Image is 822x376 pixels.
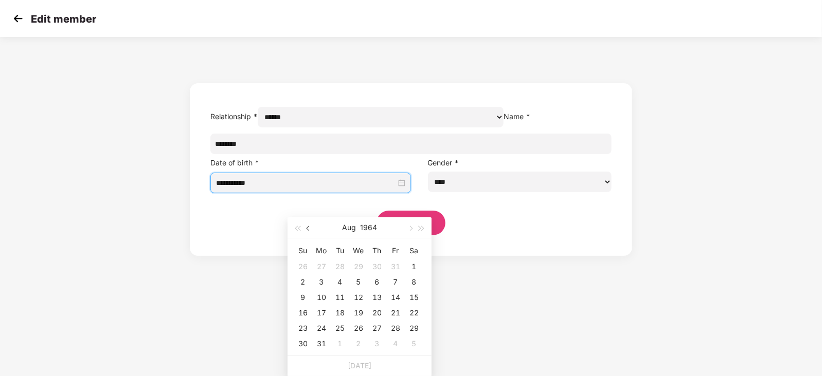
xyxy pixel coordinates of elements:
div: 3 [315,276,328,288]
td: 1964-08-22 [405,305,423,321]
div: 29 [352,260,365,273]
td: 1964-08-30 [294,336,312,351]
div: 2 [352,337,365,350]
td: 1964-07-30 [368,259,386,274]
td: 1964-08-03 [312,274,331,290]
td: 1964-07-26 [294,259,312,274]
div: 4 [334,276,346,288]
div: 5 [408,337,420,350]
td: 1964-08-21 [386,305,405,321]
div: 2 [297,276,309,288]
button: Aug [342,217,356,238]
td: 1964-08-27 [368,321,386,336]
img: svg+xml;base64,PHN2ZyB4bWxucz0iaHR0cDovL3d3dy53My5vcmcvMjAwMC9zdmciIHdpZHRoPSIzMCIgaGVpZ2h0PSIzMC... [10,11,26,26]
td: 1964-08-13 [368,290,386,305]
td: 1964-08-20 [368,305,386,321]
td: 1964-08-01 [405,259,423,274]
div: 22 [408,307,420,319]
td: 1964-09-01 [331,336,349,351]
td: 1964-08-02 [294,274,312,290]
td: 1964-08-17 [312,305,331,321]
div: 7 [389,276,402,288]
td: 1964-08-24 [312,321,331,336]
div: 1 [408,260,420,273]
td: 1964-08-19 [349,305,368,321]
div: 27 [315,260,328,273]
div: 31 [315,337,328,350]
div: 14 [389,291,402,304]
td: 1964-09-05 [405,336,423,351]
div: 23 [297,322,309,334]
td: 1964-07-31 [386,259,405,274]
div: 19 [352,307,365,319]
td: 1964-09-04 [386,336,405,351]
td: 1964-08-28 [386,321,405,336]
td: 1964-08-31 [312,336,331,351]
td: 1964-08-12 [349,290,368,305]
td: 1964-08-26 [349,321,368,336]
td: 1964-08-23 [294,321,312,336]
td: 1964-08-29 [405,321,423,336]
div: 5 [352,276,365,288]
div: 21 [389,307,402,319]
th: Sa [405,242,423,259]
div: 26 [297,260,309,273]
td: 1964-08-07 [386,274,405,290]
div: 31 [389,260,402,273]
button: Save [377,211,445,235]
td: 1964-07-27 [312,259,331,274]
td: 1964-08-10 [312,290,331,305]
div: 27 [371,322,383,334]
div: 12 [352,291,365,304]
td: 1964-08-16 [294,305,312,321]
td: 1964-08-06 [368,274,386,290]
div: 6 [371,276,383,288]
td: 1964-09-03 [368,336,386,351]
div: 26 [352,322,365,334]
div: 29 [408,322,420,334]
td: 1964-09-02 [349,336,368,351]
td: 1964-08-11 [331,290,349,305]
th: Mo [312,242,331,259]
div: 3 [371,337,383,350]
div: 16 [297,307,309,319]
td: 1964-08-05 [349,274,368,290]
td: 1964-08-09 [294,290,312,305]
th: We [349,242,368,259]
div: 18 [334,307,346,319]
div: 9 [297,291,309,304]
a: [DATE] [348,361,371,370]
div: 10 [315,291,328,304]
div: 13 [371,291,383,304]
div: 20 [371,307,383,319]
th: Fr [386,242,405,259]
label: Gender * [428,158,459,167]
td: 1964-07-29 [349,259,368,274]
div: 11 [334,291,346,304]
div: 30 [371,260,383,273]
div: 28 [389,322,402,334]
th: Tu [331,242,349,259]
button: 1964 [360,217,377,238]
div: 1 [334,337,346,350]
label: Date of birth * [210,158,259,167]
th: Su [294,242,312,259]
td: 1964-08-08 [405,274,423,290]
th: Th [368,242,386,259]
div: 15 [408,291,420,304]
div: 30 [297,337,309,350]
div: 4 [389,337,402,350]
div: 28 [334,260,346,273]
td: 1964-08-18 [331,305,349,321]
td: 1964-07-28 [331,259,349,274]
td: 1964-08-14 [386,290,405,305]
div: 17 [315,307,328,319]
div: 25 [334,322,346,334]
td: 1964-08-15 [405,290,423,305]
td: 1964-08-25 [331,321,349,336]
label: Name * [504,112,530,121]
p: Edit member [31,13,96,25]
td: 1964-08-04 [331,274,349,290]
div: 24 [315,322,328,334]
label: Relationship * [210,112,258,121]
